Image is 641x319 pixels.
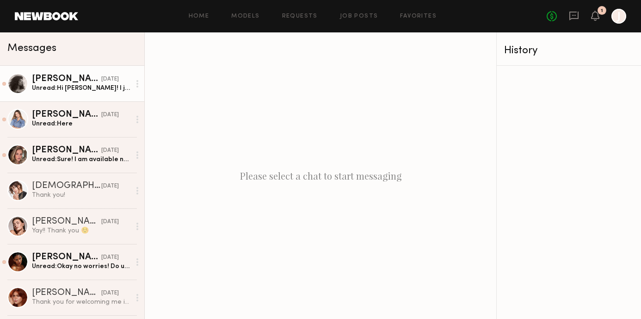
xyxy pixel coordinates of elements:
div: Unread: Hi [PERSON_NAME]! I just met with [PERSON_NAME] for the casting. Thank you for having me ... [32,84,130,93]
div: Thank you for welcoming me in [DATE]! I hope to hear from you soon 💞 [32,298,130,306]
div: [DEMOGRAPHIC_DATA][PERSON_NAME] [32,181,101,191]
div: Thank you! [32,191,130,200]
div: [DATE] [101,253,119,262]
div: Please select a chat to start messaging [145,32,496,319]
div: [DATE] [101,218,119,226]
a: Favorites [400,13,437,19]
div: Unread: Here [32,119,130,128]
a: Job Posts [340,13,378,19]
a: Requests [282,13,318,19]
div: 1 [601,8,603,13]
div: Yay!! Thank you ☺️ [32,226,130,235]
div: [DATE] [101,146,119,155]
div: History [504,45,634,56]
div: [DATE] [101,111,119,119]
div: [DATE] [101,289,119,298]
div: Unread: Sure! I am available next week [32,155,130,164]
div: [PERSON_NAME] [32,75,101,84]
div: [PERSON_NAME] [32,146,101,155]
a: Home [189,13,210,19]
div: [PERSON_NAME] [32,253,101,262]
span: Messages [7,43,56,54]
div: [PERSON_NAME] [32,110,101,119]
a: Models [231,13,259,19]
div: [DATE] [101,75,119,84]
div: [PERSON_NAME] [32,288,101,298]
div: [PERSON_NAME] [32,217,101,226]
a: J [611,9,626,24]
div: [DATE] [101,182,119,191]
div: Unread: Okay no worries! Do u have any possible dates? [32,262,130,271]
